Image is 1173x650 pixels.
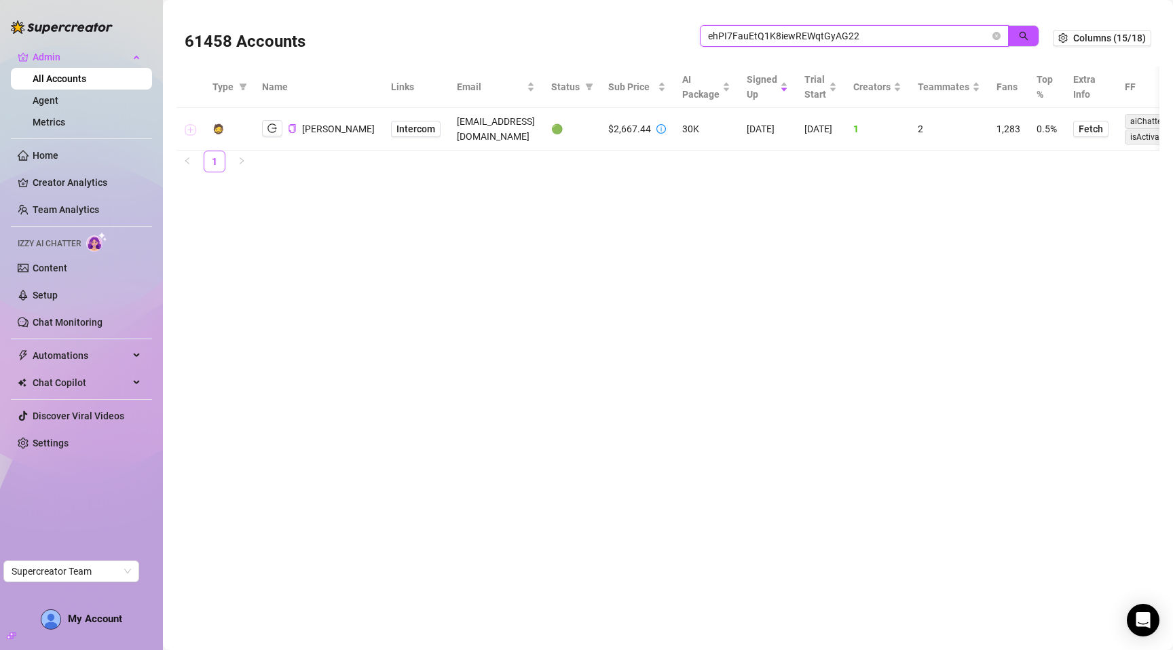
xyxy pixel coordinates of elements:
span: Intercom [396,121,435,136]
div: $2,667.44 [608,121,651,136]
span: Izzy AI Chatter [18,237,81,250]
span: Automations [33,345,129,366]
a: Discover Viral Videos [33,410,124,421]
span: search [1019,31,1028,41]
span: Chat Copilot [33,372,129,394]
span: [PERSON_NAME] [302,123,375,134]
span: Fetch [1079,123,1103,134]
img: AI Chatter [86,232,107,252]
h3: 61458 Accounts [185,31,305,53]
span: Creators [853,79,891,94]
button: logout [262,120,282,136]
span: Columns (15/18) [1073,33,1146,43]
button: Columns (15/18) [1053,30,1151,46]
span: 1,283 [997,123,1020,134]
a: Metrics [33,117,65,128]
a: Team Analytics [33,204,99,215]
span: crown [18,52,29,62]
td: [DATE] [739,108,796,151]
th: Email [449,66,543,108]
a: All Accounts [33,73,86,84]
th: Signed Up [739,66,796,108]
span: Supercreator Team [12,561,131,581]
a: 1 [204,151,225,172]
th: Teammates [910,66,988,108]
span: Type [212,79,234,94]
span: 2 [918,123,923,134]
th: Fans [988,66,1028,108]
span: My Account [68,613,122,625]
span: 1 [853,123,859,134]
span: thunderbolt [18,350,29,361]
span: filter [582,77,596,97]
span: left [183,157,191,165]
button: Copy Account UID [288,123,297,134]
a: Agent [33,95,58,106]
span: logout [267,123,277,133]
th: Extra Info [1065,66,1117,108]
a: Creator Analytics [33,172,141,193]
span: Email [457,79,524,94]
td: 30K [674,108,739,151]
span: Signed Up [747,72,777,102]
span: Teammates [918,79,969,94]
span: filter [585,83,593,91]
span: 🟢 [551,123,563,134]
span: Sub Price [608,79,655,94]
span: 0.5% [1037,123,1057,134]
li: Previous Page [176,151,198,172]
div: 🧔 [212,121,224,136]
th: Top % [1028,66,1065,108]
span: build [7,631,16,641]
button: Expand row [185,124,196,135]
span: Admin [33,46,129,68]
span: setting [1058,33,1068,43]
img: AD_cMMTxCeTpmN1d5MnKJ1j-_uXZCpTKapSSqNGg4PyXtR_tCW7gZXTNmFz2tpVv9LSyNV7ff1CaS4f4q0HLYKULQOwoM5GQR... [41,610,60,629]
div: Open Intercom Messenger [1127,604,1159,636]
span: filter [236,77,250,97]
a: Settings [33,438,69,448]
button: right [231,151,253,172]
td: [DATE] [796,108,845,151]
span: Trial Start [804,72,826,102]
a: Chat Monitoring [33,317,103,328]
span: info-circle [656,124,666,134]
td: [EMAIL_ADDRESS][DOMAIN_NAME] [449,108,543,151]
input: Search by UID / Name / Email / Creator Username [708,28,990,43]
span: right [238,157,246,165]
span: copy [288,124,297,133]
img: Chat Copilot [18,378,26,387]
button: left [176,151,198,172]
a: Content [33,263,67,273]
span: filter [239,83,247,91]
a: Home [33,150,58,161]
th: Trial Start [796,66,845,108]
th: Links [383,66,449,108]
button: Fetch [1073,121,1109,137]
li: Next Page [231,151,253,172]
span: AI Package [682,72,720,102]
th: Sub Price [600,66,674,108]
th: AI Package [674,66,739,108]
button: close-circle [992,32,1001,40]
th: Name [254,66,383,108]
a: Setup [33,290,58,301]
img: logo-BBDzfeDw.svg [11,20,113,34]
a: Intercom [391,121,441,137]
th: Creators [845,66,910,108]
span: Status [551,79,580,94]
